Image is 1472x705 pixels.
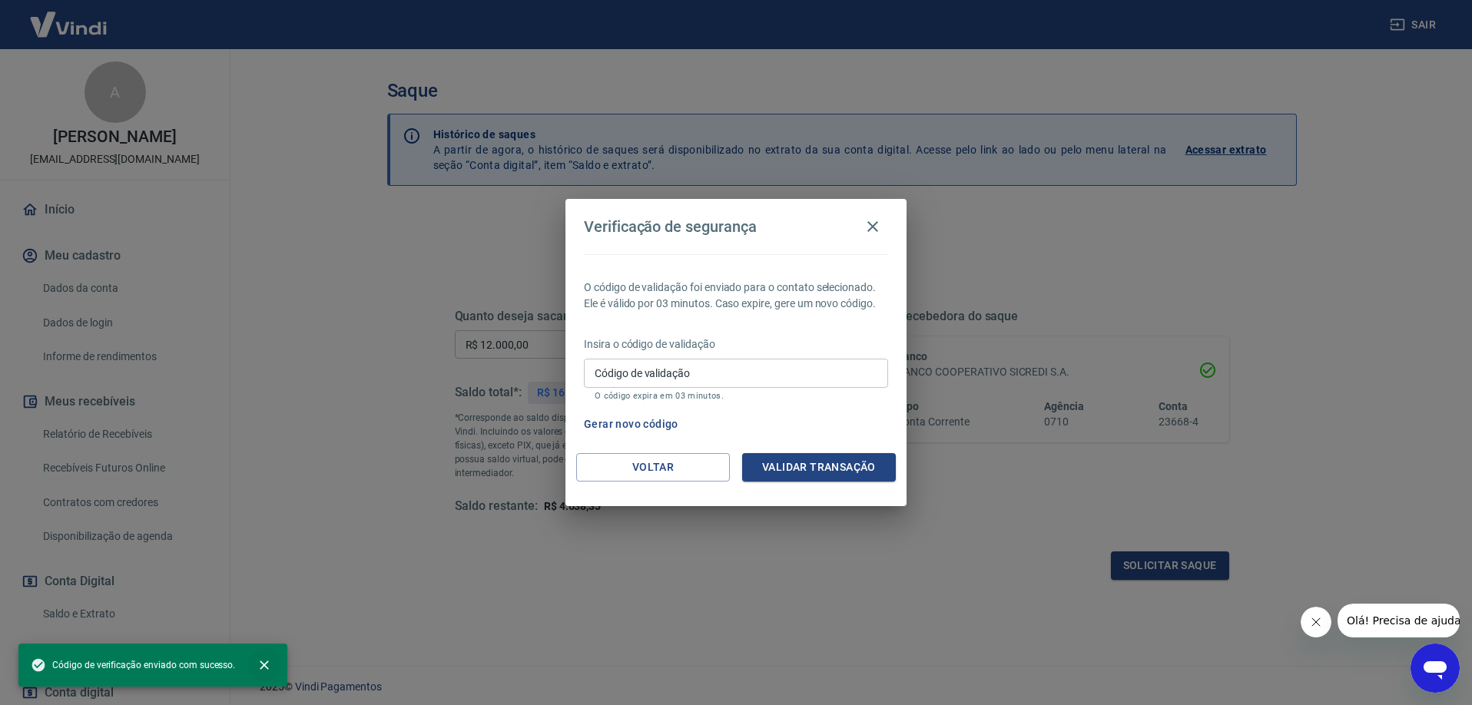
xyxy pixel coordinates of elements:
button: Voltar [576,453,730,482]
span: Código de verificação enviado com sucesso. [31,657,235,673]
h4: Verificação de segurança [584,217,757,236]
button: Gerar novo código [578,410,685,439]
p: O código de validação foi enviado para o contato selecionado. Ele é válido por 03 minutos. Caso e... [584,280,888,312]
iframe: Botão para abrir a janela de mensagens [1411,644,1460,693]
iframe: Fechar mensagem [1301,607,1331,637]
iframe: Mensagem da empresa [1338,604,1460,637]
span: Olá! Precisa de ajuda? [9,11,129,23]
button: Validar transação [742,453,896,482]
button: close [247,648,281,682]
p: Insira o código de validação [584,336,888,352]
p: O código expira em 03 minutos. [595,391,877,401]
